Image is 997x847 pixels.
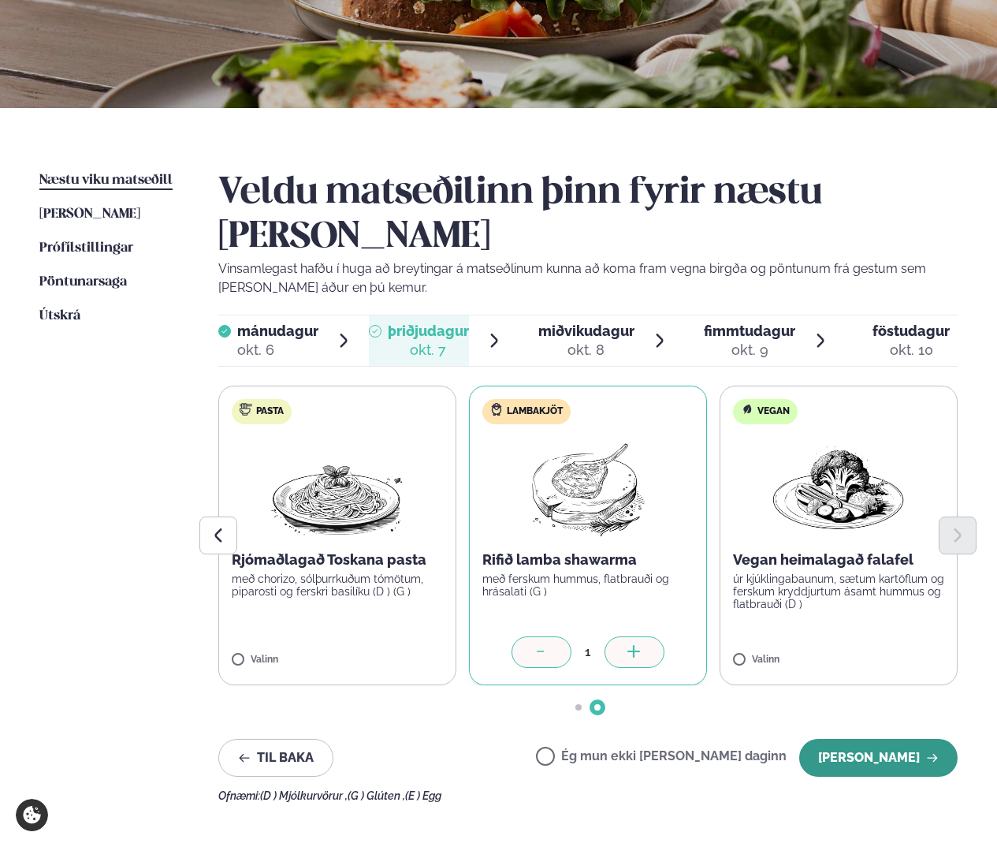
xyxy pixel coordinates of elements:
[39,207,140,221] span: [PERSON_NAME]
[507,405,563,418] span: Lambakjöt
[199,517,237,554] button: Previous slide
[538,341,634,360] div: okt. 8
[240,403,252,416] img: pasta.svg
[260,789,348,802] span: (D ) Mjólkurvörur ,
[348,789,405,802] span: (G ) Glúten ,
[872,341,950,360] div: okt. 10
[571,643,605,661] div: 1
[388,341,469,360] div: okt. 7
[39,275,127,289] span: Pöntunarsaga
[769,437,908,538] img: Vegan.png
[39,241,133,255] span: Prófílstillingar
[733,573,944,610] p: úr kjúklingabaunum, sætum kartöflum og ferskum kryddjurtum ásamt hummus og flatbrauði (D )
[704,323,795,339] span: fimmtudagur
[237,341,318,360] div: okt. 6
[575,704,582,711] span: Go to slide 1
[232,550,443,569] p: Rjómaðlagað Toskana pasta
[256,405,284,418] span: Pasta
[39,171,173,190] a: Næstu viku matseðill
[39,307,80,326] a: Útskrá
[39,239,133,258] a: Prófílstillingar
[872,323,950,339] span: föstudagur
[39,205,140,224] a: [PERSON_NAME]
[405,789,441,802] span: (E ) Egg
[538,323,634,339] span: miðvikudagur
[482,573,694,598] p: með ferskum hummus, flatbrauði og hrásalati (G )
[232,573,443,598] p: með chorizo, sólþurrkuðum tómötum, piparosti og ferskri basilíku (D ) (G )
[482,550,694,569] p: Rifið lamba shawarma
[39,273,127,292] a: Pöntunarsaga
[39,309,80,323] span: Útskrá
[218,789,958,802] div: Ofnæmi:
[237,323,318,339] span: mánudagur
[594,704,601,711] span: Go to slide 2
[268,437,407,538] img: Spagetti.png
[757,405,790,418] span: Vegan
[218,739,333,777] button: Til baka
[218,259,958,297] p: Vinsamlegast hafðu í huga að breytingar á matseðlinum kunna að koma fram vegna birgða og pöntunum...
[16,799,48,831] a: Cookie settings
[218,171,958,259] h2: Veldu matseðilinn þinn fyrir næstu [PERSON_NAME]
[939,517,977,554] button: Next slide
[39,174,173,187] span: Næstu viku matseðill
[388,323,469,339] span: þriðjudagur
[704,341,795,360] div: okt. 9
[518,437,657,538] img: Lamb-Meat.png
[741,403,753,416] img: Vegan.svg
[490,403,503,416] img: Lamb.svg
[733,550,944,569] p: Vegan heimalagað falafel
[799,739,958,777] button: [PERSON_NAME]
